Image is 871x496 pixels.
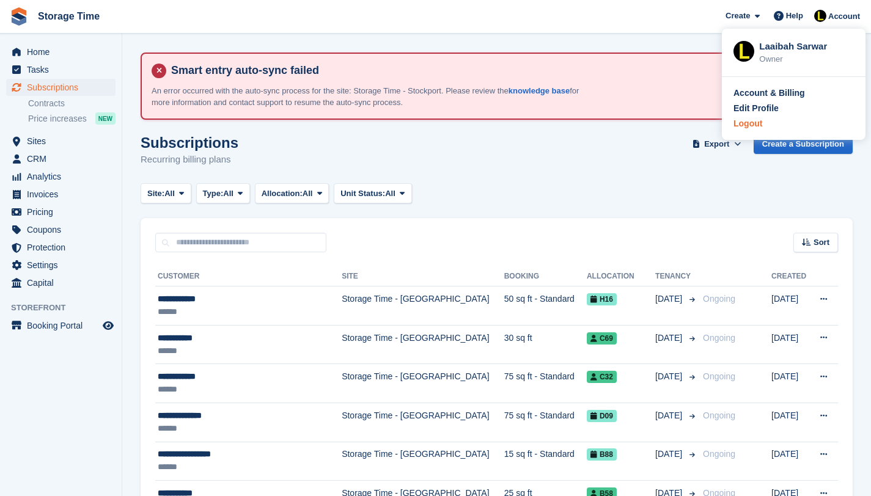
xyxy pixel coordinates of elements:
a: Preview store [101,318,116,333]
a: Price increases NEW [28,112,116,125]
span: Ongoing [703,333,735,343]
td: [DATE] [771,403,810,442]
span: Ongoing [703,449,735,459]
td: [DATE] [771,286,810,326]
span: Subscriptions [27,79,100,96]
span: Site: [147,188,164,200]
td: [DATE] [771,442,810,481]
td: 75 sq ft - Standard [504,403,587,442]
img: Laaibah Sarwar [814,10,826,22]
td: Storage Time - [GEOGRAPHIC_DATA] [342,325,504,364]
button: Type: All [196,183,250,203]
span: Analytics [27,168,100,185]
a: menu [6,79,116,96]
h4: Smart entry auto-sync failed [166,64,842,78]
a: Account & Billing [733,87,854,100]
a: menu [6,221,116,238]
a: menu [6,257,116,274]
span: Capital [27,274,100,291]
a: menu [6,43,116,60]
span: Allocation: [262,188,303,200]
span: Unit Status: [340,188,385,200]
a: Logout [733,117,854,130]
span: Tasks [27,61,100,78]
td: 75 sq ft - Standard [504,364,587,403]
span: Export [704,138,729,150]
span: Create [726,10,750,22]
button: Export [690,134,744,155]
span: [DATE] [655,448,685,461]
td: 50 sq ft - Standard [504,286,587,326]
span: Protection [27,239,100,256]
span: Settings [27,257,100,274]
img: Laaibah Sarwar [733,41,754,62]
span: All [223,188,233,200]
span: Pricing [27,203,100,221]
span: All [164,188,175,200]
span: Ongoing [703,371,735,381]
span: CRM [27,150,100,167]
h1: Subscriptions [141,134,238,151]
td: Storage Time - [GEOGRAPHIC_DATA] [342,286,504,326]
a: Edit Profile [733,102,854,115]
span: Ongoing [703,294,735,304]
a: menu [6,133,116,150]
span: [DATE] [655,332,685,345]
a: menu [6,186,116,203]
a: menu [6,239,116,256]
td: Storage Time - [GEOGRAPHIC_DATA] [342,364,504,403]
span: Storefront [11,302,122,314]
span: All [385,188,395,200]
a: menu [6,150,116,167]
span: Sort [814,236,829,249]
span: C32 [587,371,617,383]
a: menu [6,203,116,221]
div: Owner [759,53,854,65]
td: [DATE] [771,325,810,364]
span: Price increases [28,113,87,125]
th: Allocation [587,267,655,286]
a: Create a Subscription [754,134,853,155]
button: Site: All [141,183,191,203]
a: menu [6,61,116,78]
span: C69 [587,332,617,345]
td: [DATE] [771,364,810,403]
span: Type: [203,188,224,200]
span: Account [828,10,860,23]
span: Booking Portal [27,317,100,334]
a: Contracts [28,98,116,109]
td: 15 sq ft - Standard [504,442,587,481]
span: [DATE] [655,409,685,422]
span: [DATE] [655,370,685,383]
a: menu [6,168,116,185]
a: Storage Time [33,6,105,26]
td: 30 sq ft [504,325,587,364]
span: Ongoing [703,410,735,420]
div: Edit Profile [733,102,779,115]
span: Coupons [27,221,100,238]
span: Help [786,10,803,22]
td: Storage Time - [GEOGRAPHIC_DATA] [342,403,504,442]
th: Tenancy [655,267,698,286]
span: Home [27,43,100,60]
p: An error occurred with the auto-sync process for the site: Storage Time - Stockport. Please revie... [152,85,579,109]
span: D09 [587,410,617,422]
button: Allocation: All [255,183,329,203]
p: Recurring billing plans [141,153,238,167]
th: Customer [155,267,342,286]
button: Unit Status: All [334,183,411,203]
div: Account & Billing [733,87,805,100]
span: All [303,188,313,200]
a: menu [6,274,116,291]
span: B88 [587,448,617,461]
th: Booking [504,267,587,286]
span: H16 [587,293,617,305]
th: Created [771,267,810,286]
td: Storage Time - [GEOGRAPHIC_DATA] [342,442,504,481]
div: Logout [733,117,762,130]
div: NEW [95,112,116,125]
img: stora-icon-8386f47178a22dfd0bd8f6a31ec36ba5ce8667c1dd55bd0f319d3a0aa187defe.svg [10,7,28,26]
div: Laaibah Sarwar [759,40,854,51]
span: [DATE] [655,293,685,305]
a: knowledge base [509,86,570,95]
